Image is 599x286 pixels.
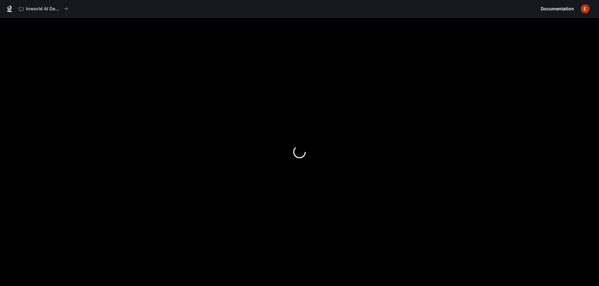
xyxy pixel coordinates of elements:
[579,3,591,15] button: User avatar
[538,3,576,15] a: Documentation
[581,4,590,13] img: User avatar
[16,3,71,15] button: All workspaces
[541,5,574,13] span: Documentation
[26,6,61,12] p: Inworld AI Demos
